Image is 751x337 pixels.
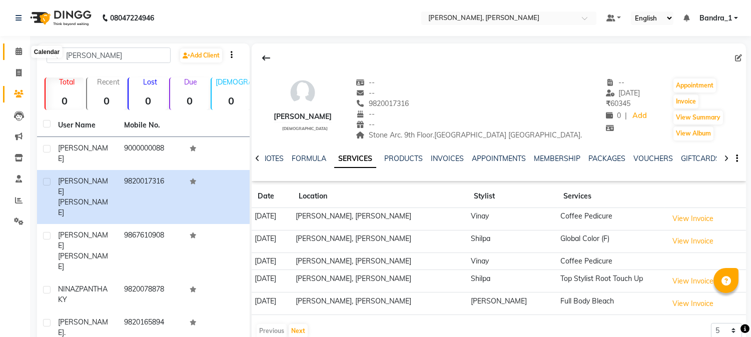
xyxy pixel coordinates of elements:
p: Due [172,77,209,86]
strong: 0 [46,94,84,107]
td: [DATE] [252,208,293,230]
span: ₹ [606,99,610,108]
td: Vinay [468,208,557,230]
td: Coffee Pedicure [557,252,665,270]
p: Recent [91,77,126,86]
a: VOUCHERS [633,154,673,163]
span: [PERSON_NAME] [58,230,108,250]
strong: 0 [129,94,167,107]
a: PACKAGES [588,154,625,163]
button: Invoice [673,94,698,108]
span: Stone Arc. 9th Floor.[GEOGRAPHIC_DATA] [GEOGRAPHIC_DATA]. [356,130,582,139]
td: Coffee Pedicure [557,208,665,230]
td: Shilpa [468,270,557,292]
a: FORMULA [292,154,326,163]
span: [DEMOGRAPHIC_DATA] [282,126,328,131]
strong: 0 [87,94,126,107]
td: Shilpa [468,230,557,252]
button: View Invoice [668,296,718,311]
span: 60345 [606,99,630,108]
span: [PERSON_NAME] [58,251,108,271]
a: Add Client [180,48,222,62]
p: Total [50,77,84,86]
td: [PERSON_NAME] [468,292,557,315]
span: [PERSON_NAME] [58,197,108,217]
a: GIFTCARDS [681,154,720,163]
div: Calendar [32,46,62,58]
button: View Summary [673,110,723,124]
div: Back to Client [256,48,277,67]
span: -- [356,109,375,118]
th: User Name [52,114,118,137]
td: [PERSON_NAME], [PERSON_NAME] [293,252,468,270]
img: logo [26,4,94,32]
button: View Invoice [668,233,718,249]
span: [PERSON_NAME] [58,317,108,337]
th: Services [557,185,665,208]
a: MEMBERSHIP [534,154,580,163]
td: [PERSON_NAME], [PERSON_NAME] [293,230,468,252]
a: NOTES [261,154,284,163]
td: Full Body Bleach [557,292,665,315]
td: 9820078878 [118,278,184,311]
b: 08047224946 [110,4,154,32]
span: NINAZ [58,284,79,293]
td: 9867610908 [118,224,184,278]
strong: 0 [170,94,209,107]
span: -- [356,78,375,87]
a: PRODUCTS [384,154,423,163]
img: avatar [288,77,318,107]
td: [PERSON_NAME], [PERSON_NAME] [293,270,468,292]
th: Date [252,185,293,208]
button: View Invoice [668,273,718,289]
span: Bandra_1 [699,13,732,23]
span: . [64,328,66,337]
a: INVOICES [431,154,464,163]
input: Search by Name/Mobile/Email/Code [47,47,171,63]
span: PANTHAKY [58,284,108,304]
strong: 0 [212,94,250,107]
button: View Invoice [668,211,718,226]
td: [DATE] [252,292,293,315]
span: 9820017316 [356,99,409,108]
td: 9820017316 [118,170,184,224]
td: [DATE] [252,270,293,292]
th: Location [293,185,468,208]
td: 9000000088 [118,137,184,170]
td: [DATE] [252,252,293,270]
th: Stylist [468,185,557,208]
td: [PERSON_NAME], [PERSON_NAME] [293,208,468,230]
a: Add [631,109,648,123]
button: Appointment [673,78,716,92]
td: Vinay [468,252,557,270]
a: SERVICES [334,150,376,168]
p: [DEMOGRAPHIC_DATA] [216,77,250,86]
span: [PERSON_NAME] [58,143,108,163]
button: View Album [673,126,713,140]
a: APPOINTMENTS [472,154,526,163]
td: Top Stylist Root Touch Up [557,270,665,292]
span: 0 [606,111,621,120]
span: -- [356,120,375,129]
span: [DATE] [606,88,640,97]
td: Global Color (F) [557,230,665,252]
span: | [625,110,627,121]
span: -- [606,78,625,87]
span: [PERSON_NAME] [58,176,108,196]
span: -- [356,88,375,97]
td: [DATE] [252,230,293,252]
p: Lost [133,77,167,86]
td: [PERSON_NAME], [PERSON_NAME] [293,292,468,315]
div: [PERSON_NAME] [274,111,332,122]
th: Mobile No. [118,114,184,137]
